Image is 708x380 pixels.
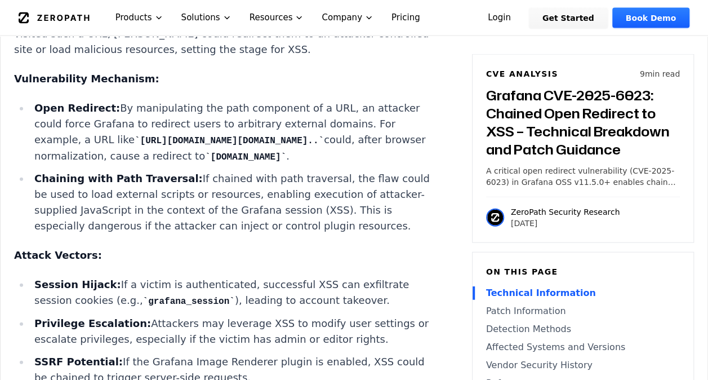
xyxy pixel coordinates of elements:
[14,73,159,85] strong: Vulnerability Mechanism:
[30,171,433,234] li: If chained with path traversal, the flaw could be used to load external scripts or resources, ena...
[640,68,680,79] p: 9 min read
[34,102,120,114] strong: Open Redirect:
[205,152,286,162] code: [DOMAIN_NAME]
[30,100,433,165] li: By manipulating the path component of a URL, an attacker could force Grafana to redirect users to...
[34,279,121,290] strong: Session Hijack:
[486,266,680,277] h6: On this page
[612,8,689,28] a: Book Demo
[486,322,680,336] a: Detection Methods
[30,316,433,347] li: Attackers may leverage XSS to modify user settings or escalate privileges, especially if the vict...
[143,297,235,307] code: grafana_session
[30,277,433,309] li: If a victim is authenticated, successful XSS can exfiltrate session cookies (e.g., ), leading to ...
[34,356,123,368] strong: SSRF Potential:
[511,218,620,229] p: [DATE]
[486,359,680,372] a: Vendor Security History
[529,8,608,28] a: Get Started
[486,286,680,300] a: Technical Information
[486,86,680,158] h3: Grafana CVE-2025-6023: Chained Open Redirect to XSS – Technical Breakdown and Patch Guidance
[34,317,151,329] strong: Privilege Escalation:
[486,304,680,318] a: Patch Information
[486,165,680,188] p: A critical open redirect vulnerability (CVE-2025-6023) in Grafana OSS v11.5.0+ enables chained XS...
[486,209,504,227] img: ZeroPath Security Research
[135,136,324,146] code: [URL][DOMAIN_NAME][DOMAIN_NAME]..
[14,249,102,261] strong: Attack Vectors:
[486,68,558,79] h6: CVE Analysis
[34,173,203,184] strong: Chaining with Path Traversal:
[474,8,524,28] a: Login
[511,206,620,218] p: ZeroPath Security Research
[486,341,680,354] a: Affected Systems and Versions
